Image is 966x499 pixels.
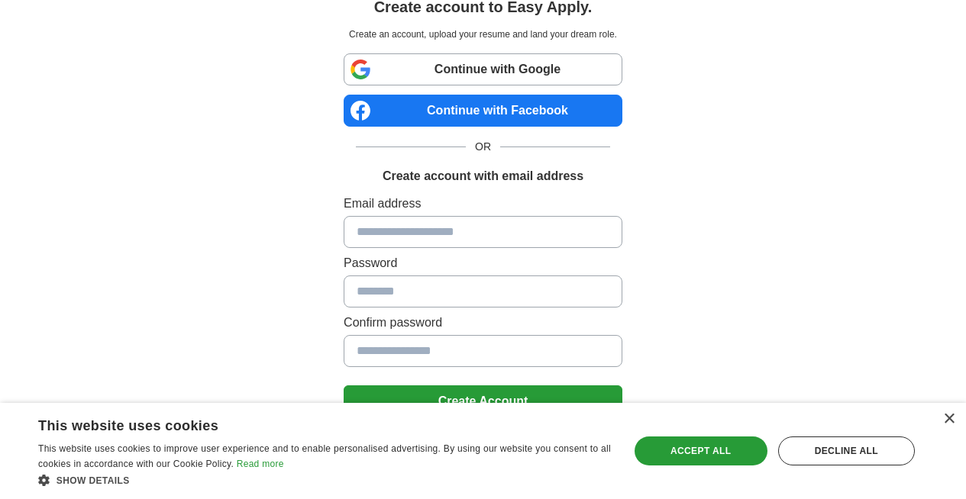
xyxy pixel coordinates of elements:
h1: Create account with email address [383,167,583,185]
span: Show details [57,475,130,486]
p: Create an account, upload your resume and land your dream role. [347,27,619,41]
span: This website uses cookies to improve user experience and to enable personalised advertising. By u... [38,443,611,469]
span: OR [466,139,500,155]
div: This website uses cookies [38,412,573,435]
label: Email address [344,195,622,213]
div: Accept all [635,436,767,465]
a: Read more, opens a new window [237,459,284,469]
label: Confirm password [344,314,622,332]
button: Create Account [344,385,622,417]
a: Continue with Google [344,53,622,85]
div: Show details [38,472,612,488]
div: Close [943,414,955,425]
label: Password [344,254,622,272]
a: Continue with Facebook [344,95,622,127]
div: Decline all [778,436,915,465]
